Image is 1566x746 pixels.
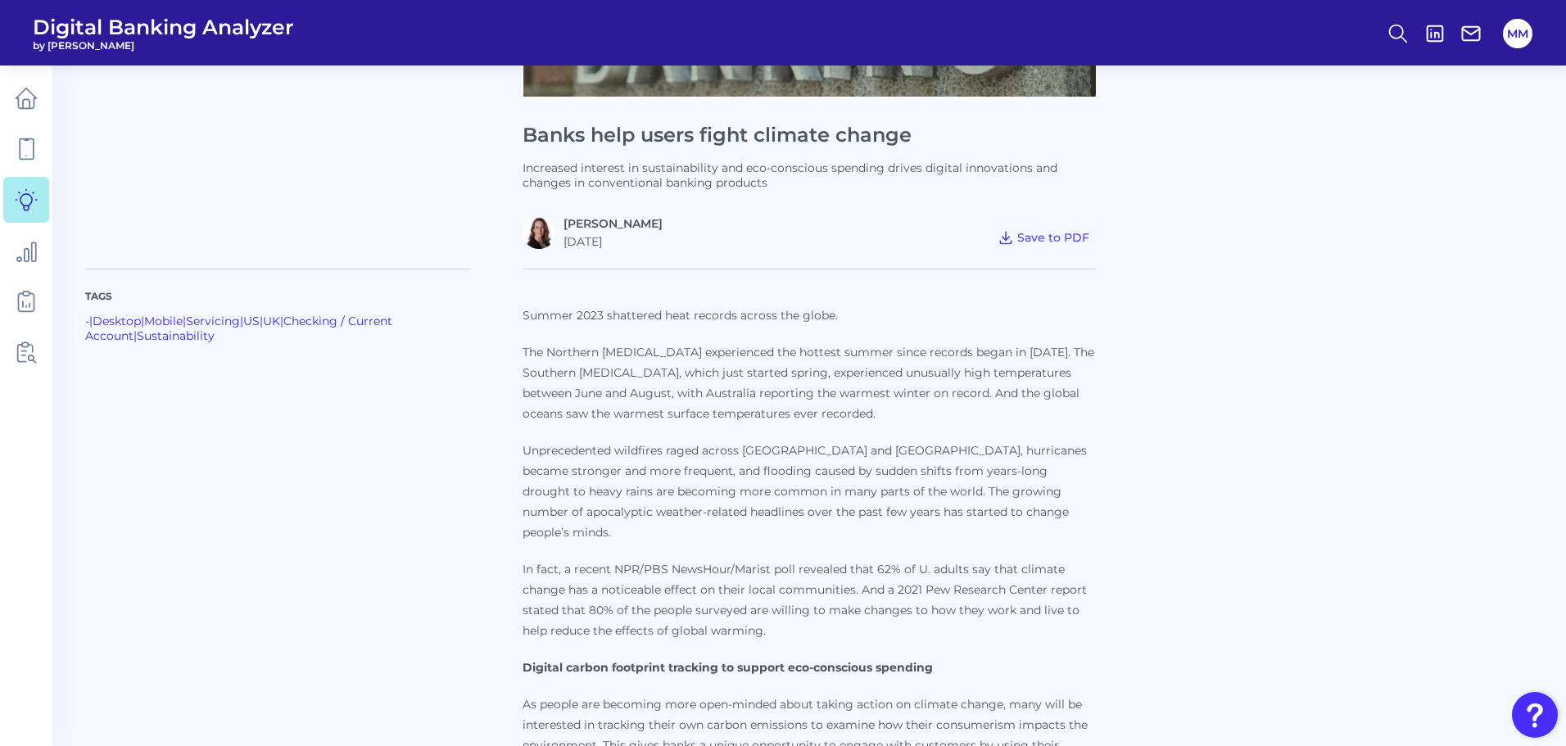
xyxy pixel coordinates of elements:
a: Servicing [186,314,240,328]
span: by [PERSON_NAME] [33,39,294,52]
p: Summer 2023 shattered heat records across the globe. [523,305,1096,326]
div: [DATE] [563,234,663,249]
strong: Digital carbon footprint tracking to support eco-conscious spending [523,660,933,675]
p: The Northern [MEDICAL_DATA] experienced the hottest summer since records began in [DATE]. The Sou... [523,342,1096,424]
button: Save to PDF [991,226,1096,249]
p: Unprecedented wildfires raged across [GEOGRAPHIC_DATA] and [GEOGRAPHIC_DATA], hurricanes became s... [523,441,1096,543]
span: | [260,314,263,328]
a: UK [263,314,280,328]
span: | [240,314,243,328]
span: - [85,314,89,328]
button: MM [1503,19,1532,48]
img: Headshot Sabine 4.jpg [523,216,555,249]
span: | [141,314,144,328]
span: | [183,314,186,328]
a: Checking / Current Account [85,314,392,343]
a: [PERSON_NAME] [563,216,663,231]
h1: Banks help users fight climate change [523,124,1096,147]
a: Sustainability [137,328,215,343]
p: In fact, a recent NPR/PBS NewsHour/Marist poll revealed that 62% of U. adults say that climate ch... [523,559,1096,641]
p: Tags [85,289,470,304]
a: Mobile [144,314,183,328]
span: Save to PDF [1017,230,1089,245]
p: Increased interest in sustainability and eco-conscious spending drives digital innovations and ch... [523,161,1096,190]
a: US [243,314,260,328]
span: | [280,314,283,328]
button: Open Resource Center [1512,692,1558,738]
span: | [134,328,137,343]
a: Desktop [93,314,141,328]
span: Digital Banking Analyzer [33,15,294,39]
span: | [89,314,93,328]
